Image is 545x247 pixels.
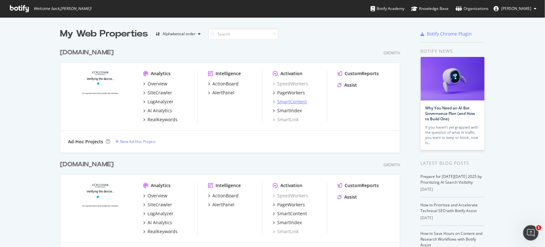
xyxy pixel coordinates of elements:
a: AlertPanel [208,90,234,96]
a: SmartContent [273,99,307,105]
div: AlertPanel [212,90,234,96]
span: Welcome back, [PERSON_NAME] ! [34,6,91,11]
div: Growth [384,162,400,168]
img: es.loccitane.com [68,182,133,234]
img: Why You Need an AI Bot Governance Plan (and How to Build One) [421,57,485,100]
a: SmartIndex [273,219,302,226]
img: de.loccitane.com [68,70,133,122]
a: SiteCrawler [143,90,172,96]
div: New Ad-Hoc Project [120,139,156,144]
div: ActionBoard [212,81,239,87]
a: SmartLink [273,116,299,123]
a: SiteCrawler [143,202,172,208]
div: RealKeywords [148,116,178,123]
a: AI Analytics [143,219,172,226]
div: Assist [344,194,357,200]
div: Assist [344,82,357,88]
div: AI Analytics [148,108,172,114]
div: CustomReports [345,70,379,77]
div: Analytics [151,70,171,77]
button: [PERSON_NAME] [489,4,542,14]
span: 1 [536,225,541,230]
div: AlertPanel [212,202,234,208]
div: Overview [148,193,167,199]
a: PageWorkers [273,202,305,208]
div: Botify Academy [371,5,404,12]
div: If you haven’t yet grappled with the question of what AI traffic you want to keep or block, now is… [426,125,480,145]
a: RealKeywords [143,116,178,123]
div: LogAnalyzer [148,99,173,105]
a: AlertPanel [208,202,234,208]
a: ActionBoard [208,81,239,87]
a: SmartLink [273,228,299,235]
div: AI Analytics [148,219,172,226]
div: [DATE] [421,215,485,221]
a: Assist [338,194,357,200]
div: Alphabetical order [163,32,196,36]
div: Organizations [456,5,489,12]
a: SmartContent [273,211,307,217]
iframe: Intercom live chat [523,225,539,241]
a: SpeedWorkers [273,81,308,87]
a: ActionBoard [208,193,239,199]
div: Activation [280,182,303,189]
a: LogAnalyzer [143,211,173,217]
div: Botify news [421,48,485,55]
div: Intelligence [216,70,241,77]
div: SmartContent [277,99,307,105]
div: Growth [384,50,400,56]
button: Alphabetical order [153,29,203,39]
div: PageWorkers [277,90,305,96]
a: Why You Need an AI Bot Governance Plan (and How to Build One) [426,105,475,122]
a: Overview [143,193,167,199]
div: Activation [280,70,303,77]
div: Intelligence [216,182,241,189]
input: Search [208,28,279,40]
div: Ad-Hoc Projects [68,139,103,145]
a: RealKeywords [143,228,178,235]
div: Analytics [151,182,171,189]
a: Assist [338,82,357,88]
a: How to Prioritize and Accelerate Technical SEO with Botify Assist [421,202,478,213]
div: CustomReports [345,182,379,189]
div: Botify Chrome Plugin [427,31,472,37]
div: LogAnalyzer [148,211,173,217]
div: [DOMAIN_NAME] [60,160,114,169]
div: Overview [148,81,167,87]
div: [DOMAIN_NAME] [60,48,114,57]
a: [DOMAIN_NAME] [60,160,116,169]
a: SpeedWorkers [273,193,308,199]
div: Knowledge Base [411,5,449,12]
a: Botify Chrome Plugin [421,31,472,37]
div: [DATE] [421,187,485,192]
a: Prepare for [DATE][DATE] 2025 by Prioritizing AI Search Visibility [421,174,482,185]
span: Robin Baron [502,6,532,11]
a: [DOMAIN_NAME] [60,48,116,57]
div: SiteCrawler [148,90,172,96]
div: SiteCrawler [148,202,172,208]
a: CustomReports [338,70,379,77]
div: My Web Properties [60,28,148,40]
a: SmartIndex [273,108,302,114]
div: Latest Blog Posts [421,160,485,167]
a: PageWorkers [273,90,305,96]
div: SmartIndex [277,219,302,226]
a: New Ad-Hoc Project [115,139,156,144]
a: AI Analytics [143,108,172,114]
div: ActionBoard [212,193,239,199]
div: PageWorkers [277,202,305,208]
div: RealKeywords [148,228,178,235]
a: CustomReports [338,182,379,189]
a: Overview [143,81,167,87]
div: SmartContent [277,211,307,217]
div: SmartIndex [277,108,302,114]
a: LogAnalyzer [143,99,173,105]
